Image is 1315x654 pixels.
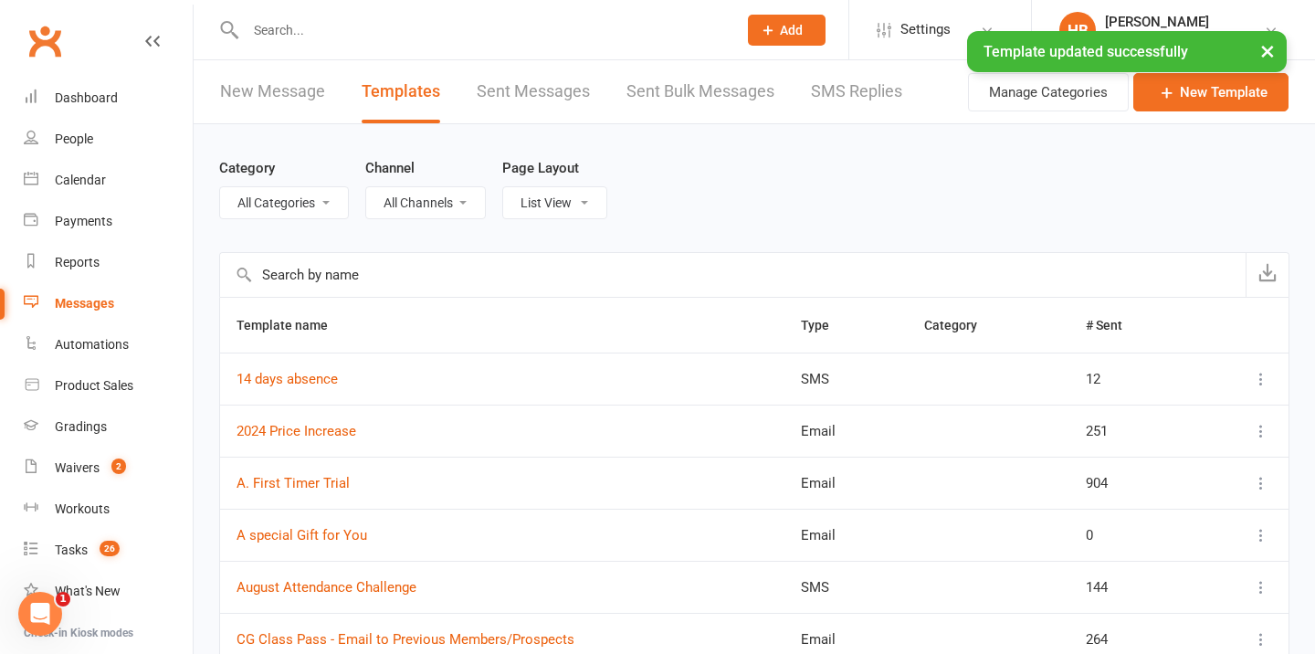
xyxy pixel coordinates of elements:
[1086,528,1189,543] div: 0
[801,318,849,332] span: Type
[220,60,325,123] a: New Message
[924,314,997,336] button: Category
[55,214,112,228] div: Payments
[1105,30,1264,47] div: Champion [PERSON_NAME]
[24,160,193,201] a: Calendar
[55,378,133,393] div: Product Sales
[968,73,1129,111] button: Manage Categories
[219,157,275,179] label: Category
[55,90,118,105] div: Dashboard
[55,460,100,475] div: Waivers
[502,157,579,179] label: Page Layout
[1086,314,1142,336] button: # Sent
[237,579,416,596] a: August Attendance Challenge
[748,15,826,46] button: Add
[784,353,908,405] td: SMS
[24,324,193,365] a: Automations
[55,132,93,146] div: People
[811,60,902,123] a: SMS Replies
[784,561,908,613] td: SMS
[237,527,367,543] a: A special Gift for You
[55,584,121,598] div: What's New
[237,423,356,439] a: 2024 Price Increase
[1086,632,1189,648] div: 264
[240,17,724,43] input: Search...
[362,60,440,123] a: Templates
[1086,476,1189,491] div: 904
[237,318,348,332] span: Template name
[237,371,338,387] a: 14 days absence
[18,592,62,636] iframe: Intercom live chat
[55,543,88,557] div: Tasks
[111,459,126,474] span: 2
[24,489,193,530] a: Workouts
[22,18,68,64] a: Clubworx
[1251,31,1284,70] button: ×
[477,60,590,123] a: Sent Messages
[55,255,100,269] div: Reports
[900,9,951,50] span: Settings
[1059,12,1096,48] div: HB
[55,337,129,352] div: Automations
[801,314,849,336] button: Type
[24,365,193,406] a: Product Sales
[784,457,908,509] td: Email
[55,173,106,187] div: Calendar
[24,78,193,119] a: Dashboard
[24,283,193,324] a: Messages
[1086,424,1189,439] div: 251
[784,405,908,457] td: Email
[24,406,193,448] a: Gradings
[24,119,193,160] a: People
[626,60,774,123] a: Sent Bulk Messages
[24,448,193,489] a: Waivers 2
[237,631,574,648] a: CG Class Pass - Email to Previous Members/Prospects
[365,157,415,179] label: Channel
[1086,580,1189,596] div: 144
[55,296,114,311] div: Messages
[1086,372,1189,387] div: 12
[100,541,120,556] span: 26
[780,23,803,37] span: Add
[237,475,350,491] a: A. First Timer Trial
[24,530,193,571] a: Tasks 26
[1133,73,1289,111] a: New Template
[1105,14,1264,30] div: [PERSON_NAME]
[924,318,997,332] span: Category
[55,501,110,516] div: Workouts
[1086,318,1142,332] span: # Sent
[967,31,1287,72] div: Template updated successfully
[784,509,908,561] td: Email
[56,592,70,607] span: 1
[55,419,107,434] div: Gradings
[24,571,193,612] a: What's New
[237,314,348,336] button: Template name
[24,201,193,242] a: Payments
[24,242,193,283] a: Reports
[220,253,1246,297] input: Search by name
